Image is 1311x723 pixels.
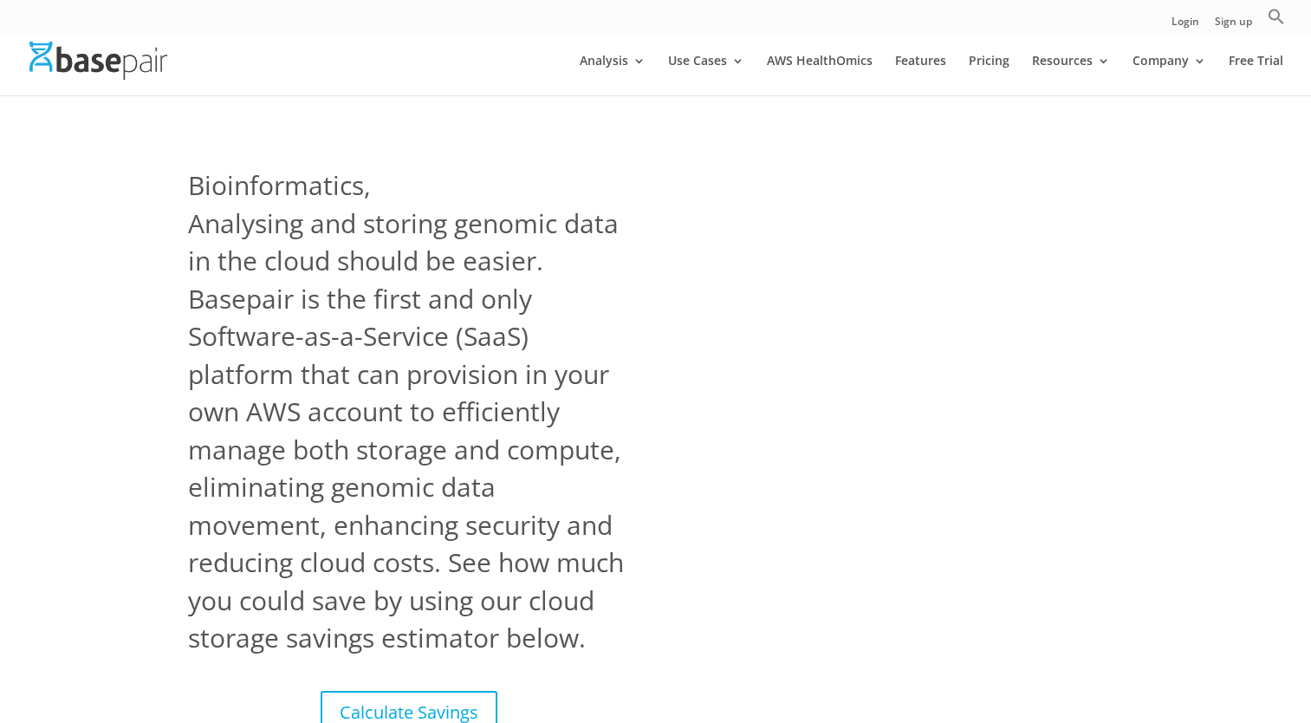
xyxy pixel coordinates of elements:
[895,55,946,95] a: Features
[1229,55,1283,95] a: Free Trial
[969,55,1009,95] a: Pricing
[1268,8,1285,25] svg: Search
[668,55,744,95] a: Use Cases
[29,42,167,79] img: Basepair
[1171,16,1199,35] a: Login
[1133,55,1206,95] a: Company
[188,166,371,205] span: Bioinformatics,
[1215,16,1252,35] a: Sign up
[580,55,646,95] a: Analysis
[188,205,630,657] span: Analysing and storing genomic data in the cloud should be easier. Basepair is the first and only ...
[1032,55,1110,95] a: Resources
[681,166,1123,598] iframe: Basepair - NGS Analysis Simplified
[1268,8,1285,35] a: Search Icon Link
[767,55,873,95] a: AWS HealthOmics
